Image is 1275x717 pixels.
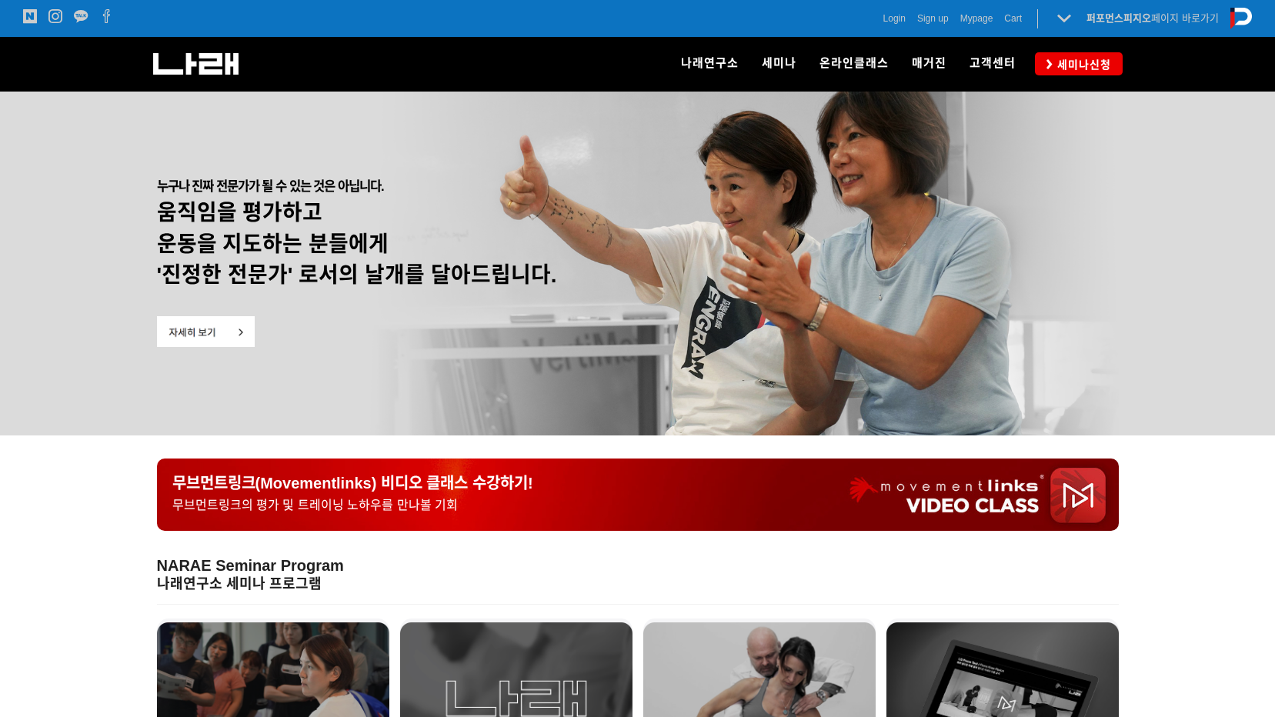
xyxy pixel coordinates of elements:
[172,499,459,512] span: 무브먼트링크의 평가 및 트레이닝 노하우를 만나볼 기회
[1086,12,1219,24] a: 퍼포먼스피지오페이지 바로가기
[157,179,384,194] span: 누구나 진짜 전문가가 될 수 있는 것은 아닙니다.
[808,37,900,91] a: 온라인클래스
[157,459,1119,530] a: 무브먼트링크(Movementlinks) 비디오 클래스 수강하기!무브먼트링크의 평가 및 트레이닝 노하우를 만나볼 기회
[1053,57,1111,72] span: 세미나신청
[172,475,533,492] span: 무브먼트링크(Movementlinks) 비디오 클래스 수강하기!
[912,56,946,70] span: 매거진
[1004,11,1022,26] a: Cart
[883,11,906,26] a: Login
[960,11,993,26] a: Mypage
[750,37,808,91] a: 세미나
[762,56,796,70] span: 세미나
[157,316,255,347] img: 5ca3dfaf38ad5.png
[669,37,750,91] a: 나래연구소
[157,576,322,592] strong: 나래연구소 세미나 프로그램
[917,11,949,26] a: Sign up
[157,201,323,225] strong: 움직임을 평가하고
[958,37,1027,91] a: 고객센터
[1035,52,1123,75] a: 세미나신청
[900,37,958,91] a: 매거진
[157,263,557,287] span: '진정한 전문가' 로서의 날개를 달아드립니다.
[819,56,889,70] span: 온라인클래스
[970,56,1016,70] span: 고객센터
[157,232,389,256] strong: 운동을 지도하는 분들에게
[1086,12,1151,24] strong: 퍼포먼스피지오
[157,557,344,574] span: NARAE Seminar Program
[681,56,739,70] span: 나래연구소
